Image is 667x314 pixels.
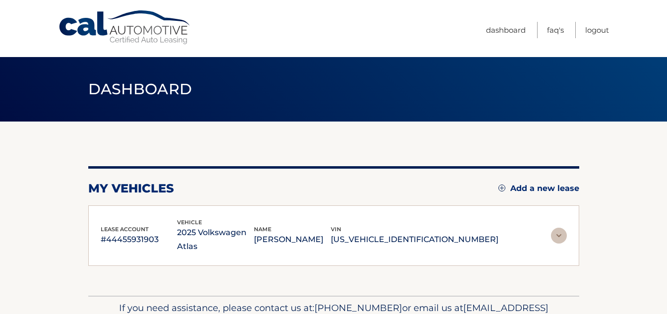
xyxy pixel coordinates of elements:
span: vin [331,226,341,233]
a: FAQ's [547,22,564,38]
a: Logout [585,22,609,38]
a: Dashboard [486,22,526,38]
p: [US_VEHICLE_IDENTIFICATION_NUMBER] [331,233,498,247]
span: vehicle [177,219,202,226]
p: [PERSON_NAME] [254,233,331,247]
span: lease account [101,226,149,233]
a: Cal Automotive [58,10,192,45]
img: add.svg [498,185,505,191]
img: accordion-rest.svg [551,228,567,244]
span: Dashboard [88,80,192,98]
p: 2025 Volkswagen Atlas [177,226,254,253]
span: name [254,226,271,233]
p: #44455931903 [101,233,178,247]
h2: my vehicles [88,181,174,196]
span: [PHONE_NUMBER] [314,302,402,314]
a: Add a new lease [498,184,579,193]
